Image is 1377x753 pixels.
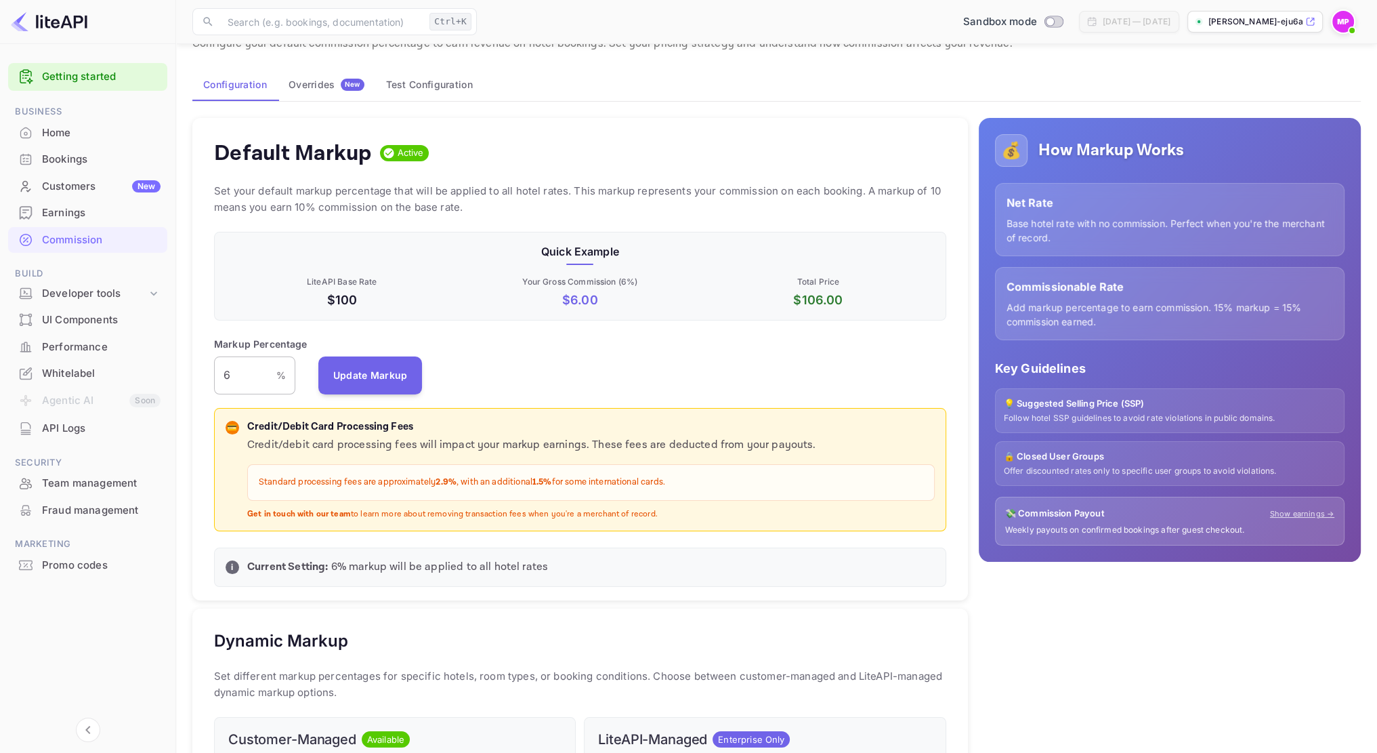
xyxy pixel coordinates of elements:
span: Sandbox mode [963,14,1037,30]
p: Your Gross Commission ( 6 %) [464,276,697,288]
div: Commission [8,227,167,253]
a: Show earnings → [1270,508,1334,520]
p: Set your default markup percentage that will be applied to all hotel rates. This markup represent... [214,183,946,216]
span: New [341,80,364,89]
div: API Logs [42,421,161,436]
div: UI Components [8,307,167,333]
span: Available [362,733,410,747]
span: Enterprise Only [713,733,790,747]
p: $100 [226,291,459,309]
button: Update Markup [318,357,423,394]
div: Earnings [42,205,161,221]
span: Marketing [8,537,167,552]
a: CustomersNew [8,174,167,199]
a: Performance [8,334,167,359]
div: Switch to Production mode [958,14,1068,30]
div: Developer tools [8,282,167,306]
div: Developer tools [42,286,147,302]
h5: Dynamic Markup [214,630,348,652]
p: 🔒 Closed User Groups [1004,450,1336,464]
span: Build [8,266,167,281]
div: Team management [8,470,167,497]
p: Base hotel rate with no commission. Perfect when you're the merchant of record. [1007,216,1333,245]
p: $ 106.00 [702,291,935,309]
p: to learn more about removing transaction fees when you're a merchant of record. [247,509,935,521]
p: 💰 [1001,138,1021,163]
a: Bookings [8,146,167,171]
div: Overrides [289,79,364,91]
img: Mark Philip [1332,11,1354,33]
div: Earnings [8,200,167,226]
img: LiteAPI logo [11,11,87,33]
p: LiteAPI Base Rate [226,276,459,288]
a: Promo codes [8,552,167,577]
strong: Get in touch with our team [247,509,351,519]
div: Fraud management [8,497,167,524]
div: [DATE] — [DATE] [1103,16,1170,28]
h5: How Markup Works [1038,140,1184,161]
div: Bookings [42,152,161,167]
p: Credit/debit card processing fees will impact your markup earnings. These fees are deducted from ... [247,437,935,453]
div: Promo codes [42,558,161,573]
button: Test Configuration [375,68,484,101]
p: 💳 [227,422,237,434]
div: Performance [8,334,167,361]
div: Whitelabel [42,366,161,382]
a: API Logs [8,415,167,441]
span: Business [8,104,167,119]
div: API Logs [8,415,167,442]
h6: Customer-Managed [228,731,356,748]
div: Ctrl+K [429,13,471,30]
p: 💸 Commission Payout [1005,507,1105,521]
p: Add markup percentage to earn commission. 15% markup = 15% commission earned. [1007,300,1333,329]
input: 0 [214,357,276,394]
p: Net Rate [1007,195,1333,211]
p: Markup Percentage [214,337,308,351]
p: Set different markup percentages for specific hotels, room types, or booking conditions. Choose b... [214,668,946,701]
input: Search (e.g. bookings, documentation) [219,8,424,35]
div: Getting started [8,63,167,91]
p: 💡 Suggested Selling Price (SSP) [1004,397,1336,411]
a: Earnings [8,200,167,225]
p: Total Price [702,276,935,288]
div: Customers [42,179,161,195]
p: $ 6.00 [464,291,697,309]
p: Standard processing fees are approximately , with an additional for some international cards. [259,476,923,489]
button: Collapse navigation [76,718,100,742]
p: Offer discounted rates only to specific user groups to avoid violations. [1004,466,1336,477]
h4: Default Markup [214,140,372,167]
p: [PERSON_NAME]-eju6a.nuit... [1208,16,1302,28]
div: Performance [42,340,161,355]
a: Commission [8,227,167,252]
p: Credit/Debit Card Processing Fees [247,420,935,435]
div: Home [8,120,167,146]
a: Team management [8,470,167,495]
a: Home [8,120,167,145]
div: UI Components [42,312,161,328]
div: Whitelabel [8,361,167,387]
p: Commissionable Rate [1007,279,1333,295]
p: Weekly payouts on confirmed bookings after guest checkout. [1005,525,1334,536]
div: Home [42,125,161,141]
p: Key Guidelines [995,359,1344,378]
div: Bookings [8,146,167,173]
span: Active [392,146,429,160]
p: Follow hotel SSP guidelines to avoid rate violations in public domains. [1004,413,1336,424]
div: CustomersNew [8,174,167,200]
div: New [132,180,161,192]
div: Promo codes [8,552,167,579]
button: Configuration [192,68,278,101]
span: Security [8,455,167,470]
div: Team management [42,476,161,491]
a: Getting started [42,69,161,85]
a: UI Components [8,307,167,332]
strong: 2.9% [436,476,457,488]
p: i [231,561,233,573]
div: Fraud management [42,503,161,518]
strong: 1.5% [532,476,552,488]
a: Whitelabel [8,361,167,386]
strong: Current Setting: [247,560,328,574]
p: % [276,368,286,382]
p: Quick Example [226,243,935,260]
a: Fraud management [8,497,167,523]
